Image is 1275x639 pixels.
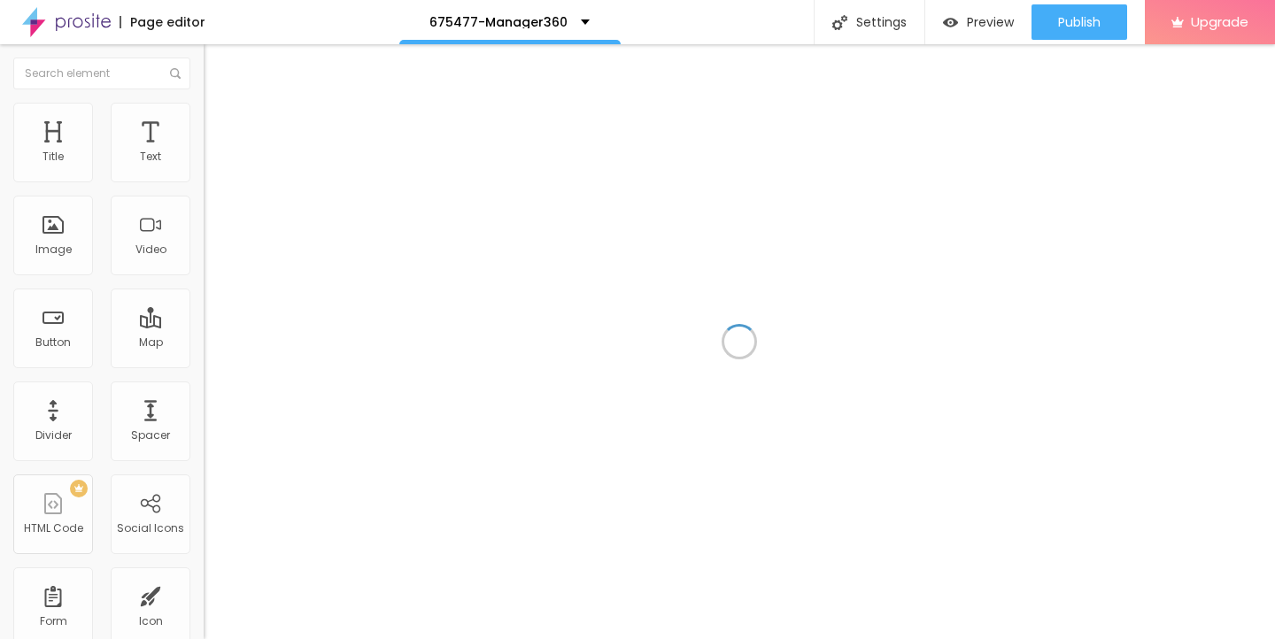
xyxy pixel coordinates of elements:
button: Publish [1032,4,1127,40]
div: Social Icons [117,522,184,535]
div: Icon [139,615,163,627]
div: Text [140,150,161,163]
img: view-1.svg [943,15,958,30]
div: Image [35,243,72,256]
span: Upgrade [1191,14,1248,29]
img: Icone [832,15,847,30]
img: Icone [170,68,181,79]
span: Preview [967,15,1014,29]
div: Page editor [120,16,205,28]
div: Button [35,336,71,349]
span: Publish [1058,15,1101,29]
div: Map [139,336,163,349]
div: HTML Code [24,522,83,535]
div: Video [135,243,166,256]
button: Preview [925,4,1032,40]
p: 675477-Manager360 [429,16,568,28]
div: Title [42,150,64,163]
div: Form [40,615,67,627]
div: Divider [35,429,72,442]
div: Spacer [131,429,170,442]
input: Search element [13,58,190,89]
